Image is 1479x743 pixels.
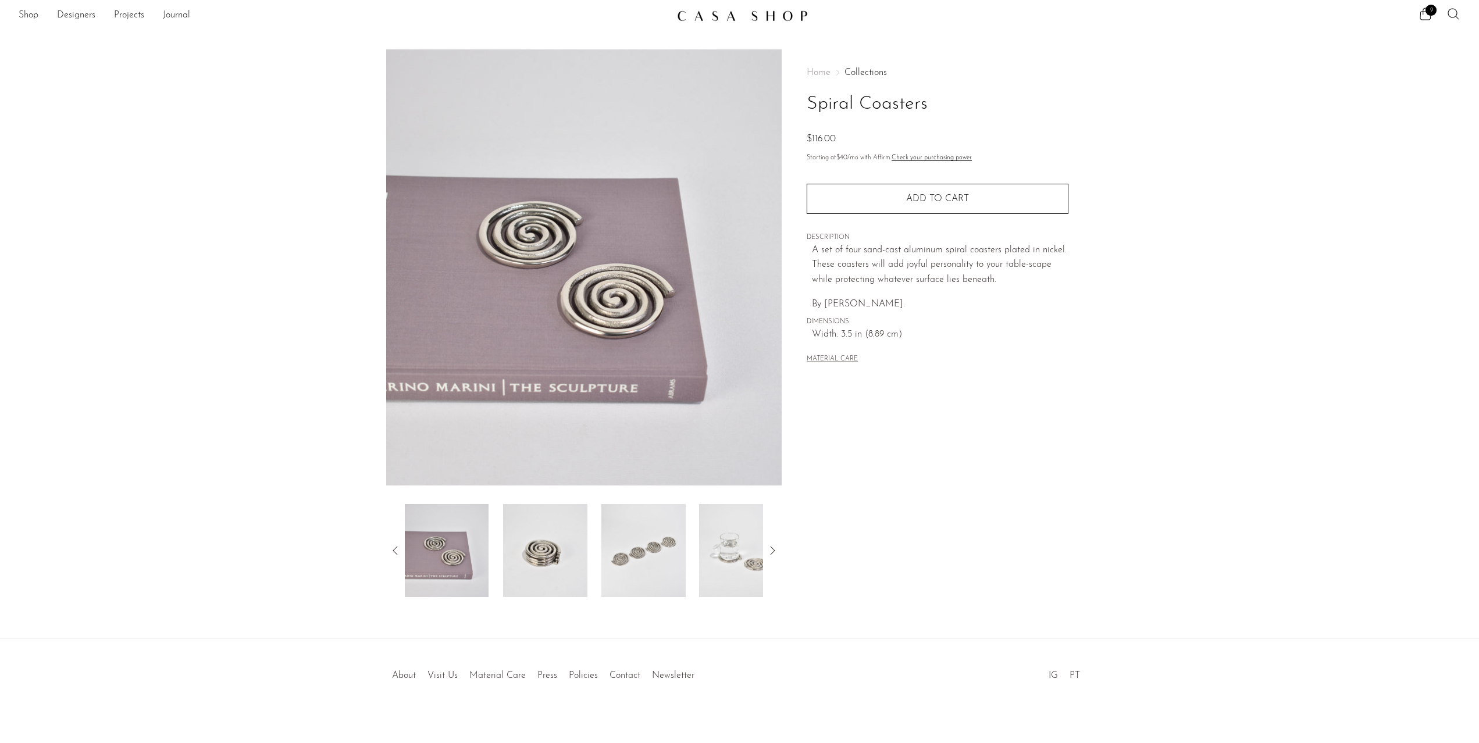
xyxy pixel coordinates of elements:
[844,68,887,77] a: Collections
[386,49,782,485] img: Spiral Coasters
[19,6,668,26] nav: Desktop navigation
[427,671,458,680] a: Visit Us
[812,327,1068,342] span: Width: 3.5 in (8.89 cm)
[601,504,686,597] img: Spiral Coasters
[537,671,557,680] a: Press
[906,194,969,203] span: Add to cart
[812,299,905,309] span: By [PERSON_NAME].
[114,8,144,23] a: Projects
[836,155,847,161] span: $40
[807,184,1068,214] button: Add to cart
[812,245,1067,284] span: A set of four sand-cast aluminum spiral coasters plated in nickel. These coasters will add joyful...
[807,153,1068,163] p: Starting at /mo with Affirm.
[163,8,190,23] a: Journal
[1070,671,1080,680] a: PT
[392,671,416,680] a: About
[1425,5,1437,16] span: 9
[503,504,587,597] img: Spiral Coasters
[19,8,38,23] a: Shop
[807,233,1068,243] span: DESCRIPTION
[1049,671,1058,680] a: IG
[807,355,858,364] button: MATERIAL CARE
[807,68,1068,77] nav: Breadcrumbs
[807,90,1068,119] h1: Spiral Coasters
[892,155,972,161] a: Check your purchasing power - Learn more about Affirm Financing (opens in modal)
[469,671,526,680] a: Material Care
[404,504,489,597] img: Spiral Coasters
[569,671,598,680] a: Policies
[610,671,640,680] a: Contact
[807,134,836,144] span: $116.00
[19,6,668,26] ul: NEW HEADER MENU
[700,504,784,597] img: Spiral Coasters
[1043,662,1086,684] ul: Social Medias
[807,317,1068,327] span: DIMENSIONS
[807,68,831,77] span: Home
[57,8,95,23] a: Designers
[386,662,700,684] ul: Quick links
